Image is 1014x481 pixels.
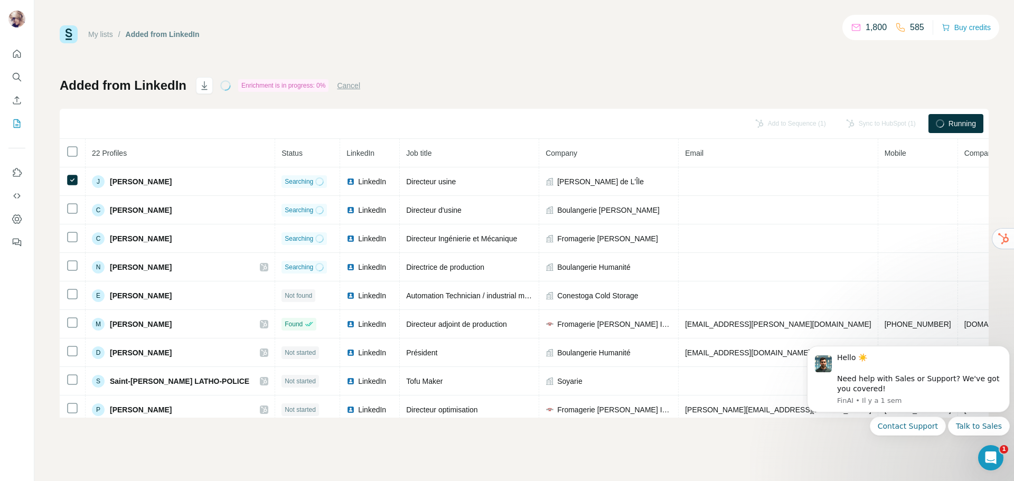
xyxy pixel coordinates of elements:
[337,80,360,91] button: Cancel
[285,234,313,243] span: Searching
[346,206,355,214] img: LinkedIn logo
[546,405,554,414] img: company-logo
[92,289,105,302] div: E
[92,375,105,388] div: S
[8,44,25,63] button: Quick start
[557,347,631,358] span: Boulangerie Humanité
[358,404,386,415] span: LinkedIn
[8,68,25,87] button: Search
[685,320,871,328] span: [EMAIL_ADDRESS][PERSON_NAME][DOMAIN_NAME]
[406,234,517,243] span: Directeur Ingénierie et Mécanique
[110,233,172,244] span: [PERSON_NAME]
[406,405,477,414] span: Directeur optimisation
[685,405,871,414] span: [PERSON_NAME][EMAIL_ADDRESS][DOMAIN_NAME]
[346,291,355,300] img: LinkedIn logo
[803,333,1014,476] iframe: Intercom notifications message
[8,163,25,182] button: Use Surfe on LinkedIn
[557,376,582,386] span: Soyarie
[942,20,991,35] button: Buy credits
[92,149,127,157] span: 22 Profiles
[346,377,355,385] img: LinkedIn logo
[358,347,386,358] span: LinkedIn
[118,29,120,40] li: /
[92,318,105,331] div: M
[346,234,355,243] img: LinkedIn logo
[685,348,810,357] span: [EMAIL_ADDRESS][DOMAIN_NAME]
[346,177,355,186] img: LinkedIn logo
[346,320,355,328] img: LinkedIn logo
[285,177,313,186] span: Searching
[346,149,374,157] span: LinkedIn
[358,262,386,272] span: LinkedIn
[866,21,887,34] p: 1,800
[346,348,355,357] img: LinkedIn logo
[8,210,25,229] button: Dashboard
[8,11,25,27] img: Avatar
[557,233,658,244] span: Fromagerie [PERSON_NAME]
[358,176,386,187] span: LinkedIn
[110,205,172,215] span: [PERSON_NAME]
[949,118,976,129] span: Running
[285,262,313,272] span: Searching
[406,206,462,214] span: Directeur d'usine
[557,319,672,329] span: Fromagerie [PERSON_NAME] Inc.
[8,233,25,252] button: Feedback
[110,319,172,329] span: [PERSON_NAME]
[285,291,312,300] span: Not found
[92,261,105,273] div: N
[358,290,386,301] span: LinkedIn
[60,25,78,43] img: Surfe Logo
[910,21,924,34] p: 585
[885,149,906,157] span: Mobile
[126,29,200,40] div: Added from LinkedIn
[557,404,672,415] span: Fromagerie [PERSON_NAME] Inc.
[406,291,550,300] span: Automation Technician / industrial mechanic
[546,320,554,328] img: company-logo
[8,186,25,205] button: Use Surfe API
[110,376,249,386] span: Saint-[PERSON_NAME] LATHO-POLICE
[406,149,431,157] span: Job title
[88,30,113,39] a: My lists
[110,404,172,415] span: [PERSON_NAME]
[557,290,638,301] span: Conestoga Cold Storage
[557,176,644,187] span: [PERSON_NAME] de L'Île
[557,262,631,272] span: Boulangerie Humanité
[110,290,172,301] span: [PERSON_NAME]
[406,377,443,385] span: Tofu Maker
[110,176,172,187] span: [PERSON_NAME]
[358,233,386,244] span: LinkedIn
[358,205,386,215] span: LinkedIn
[110,347,172,358] span: [PERSON_NAME]
[285,319,303,329] span: Found
[281,149,303,157] span: Status
[110,262,172,272] span: [PERSON_NAME]
[406,177,456,186] span: Directeur usine
[557,205,660,215] span: Boulangerie [PERSON_NAME]
[285,376,316,386] span: Not started
[406,348,437,357] span: Président
[1000,445,1008,454] span: 1
[8,91,25,110] button: Enrich CSV
[685,149,703,157] span: Email
[285,205,313,215] span: Searching
[8,114,25,133] button: My lists
[978,445,1003,470] iframe: Intercom live chat
[60,77,186,94] h1: Added from LinkedIn
[406,263,484,271] span: Directrice de production
[92,232,105,245] div: C
[92,403,105,416] div: P
[358,376,386,386] span: LinkedIn
[92,346,105,359] div: D
[92,175,105,188] div: J
[546,149,577,157] span: Company
[285,405,316,414] span: Not started
[346,405,355,414] img: LinkedIn logo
